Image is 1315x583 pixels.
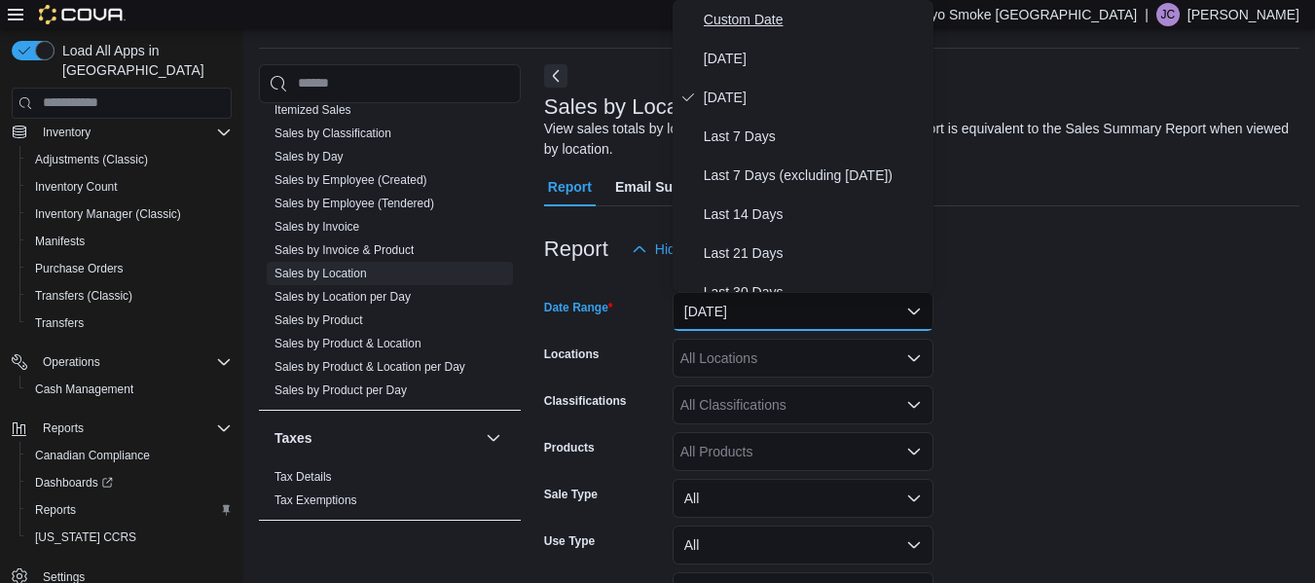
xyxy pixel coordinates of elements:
[27,230,92,253] a: Manifests
[35,475,113,491] span: Dashboards
[274,383,407,398] span: Sales by Product per Day
[274,219,359,235] span: Sales by Invoice
[544,119,1290,160] div: View sales totals by location for a specified date range. This report is equivalent to the Sales ...
[259,465,521,520] div: Taxes
[27,230,232,253] span: Manifests
[274,493,357,507] a: Tax Exemptions
[274,360,465,374] a: Sales by Product & Location per Day
[673,292,933,331] button: [DATE]
[27,378,232,401] span: Cash Management
[35,502,76,518] span: Reports
[274,197,434,210] a: Sales by Employee (Tendered)
[1145,3,1149,26] p: |
[35,206,181,222] span: Inventory Manager (Classic)
[274,428,478,448] button: Taxes
[274,173,427,187] a: Sales by Employee (Created)
[274,267,367,280] a: Sales by Location
[43,125,91,140] span: Inventory
[19,200,239,228] button: Inventory Manager (Classic)
[906,397,922,413] button: Open list of options
[19,282,239,310] button: Transfers (Classic)
[655,239,757,259] span: Hide Parameters
[1156,3,1180,26] div: Jordan Cooper
[274,312,363,328] span: Sales by Product
[274,266,367,281] span: Sales by Location
[19,255,239,282] button: Purchase Orders
[27,378,141,401] a: Cash Management
[35,417,232,440] span: Reports
[274,220,359,234] a: Sales by Invoice
[274,126,391,141] span: Sales by Classification
[906,350,922,366] button: Open list of options
[544,95,713,119] h3: Sales by Location
[39,5,126,24] img: Cova
[544,487,598,502] label: Sale Type
[27,284,140,308] a: Transfers (Classic)
[27,284,232,308] span: Transfers (Classic)
[274,127,391,140] a: Sales by Classification
[274,172,427,188] span: Sales by Employee (Created)
[704,164,926,187] span: Last 7 Days (excluding [DATE])
[19,442,239,469] button: Canadian Compliance
[704,280,926,304] span: Last 30 Days
[704,202,926,226] span: Last 14 Days
[35,179,118,195] span: Inventory Count
[19,496,239,524] button: Reports
[35,382,133,397] span: Cash Management
[27,526,144,549] a: [US_STATE] CCRS
[27,498,84,522] a: Reports
[274,289,411,305] span: Sales by Location per Day
[274,428,312,448] h3: Taxes
[274,150,344,164] a: Sales by Day
[27,148,232,171] span: Adjustments (Classic)
[27,526,232,549] span: Washington CCRS
[274,336,421,351] span: Sales by Product & Location
[704,47,926,70] span: [DATE]
[274,149,344,164] span: Sales by Day
[274,290,411,304] a: Sales by Location per Day
[704,125,926,148] span: Last 7 Days
[35,121,232,144] span: Inventory
[27,257,131,280] a: Purchase Orders
[4,415,239,442] button: Reports
[35,121,98,144] button: Inventory
[274,102,351,118] span: Itemized Sales
[27,311,91,335] a: Transfers
[704,241,926,265] span: Last 21 Days
[544,300,613,315] label: Date Range
[624,230,765,269] button: Hide Parameters
[274,313,363,327] a: Sales by Product
[544,393,627,409] label: Classifications
[35,234,85,249] span: Manifests
[35,529,136,545] span: [US_STATE] CCRS
[704,86,926,109] span: [DATE]
[55,41,232,80] span: Load All Apps in [GEOGRAPHIC_DATA]
[43,354,100,370] span: Operations
[274,359,465,375] span: Sales by Product & Location per Day
[35,350,108,374] button: Operations
[274,469,332,485] span: Tax Details
[673,479,933,518] button: All
[27,311,232,335] span: Transfers
[27,148,156,171] a: Adjustments (Classic)
[27,257,232,280] span: Purchase Orders
[35,315,84,331] span: Transfers
[1187,3,1299,26] p: [PERSON_NAME]
[27,175,232,199] span: Inventory Count
[27,444,232,467] span: Canadian Compliance
[482,426,505,450] button: Taxes
[19,310,239,337] button: Transfers
[4,119,239,146] button: Inventory
[4,348,239,376] button: Operations
[544,346,600,362] label: Locations
[35,261,124,276] span: Purchase Orders
[274,196,434,211] span: Sales by Employee (Tendered)
[704,8,926,31] span: Custom Date
[27,471,121,494] a: Dashboards
[35,350,232,374] span: Operations
[19,173,239,200] button: Inventory Count
[35,417,91,440] button: Reports
[27,498,232,522] span: Reports
[544,64,567,88] button: Next
[1161,3,1176,26] span: JC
